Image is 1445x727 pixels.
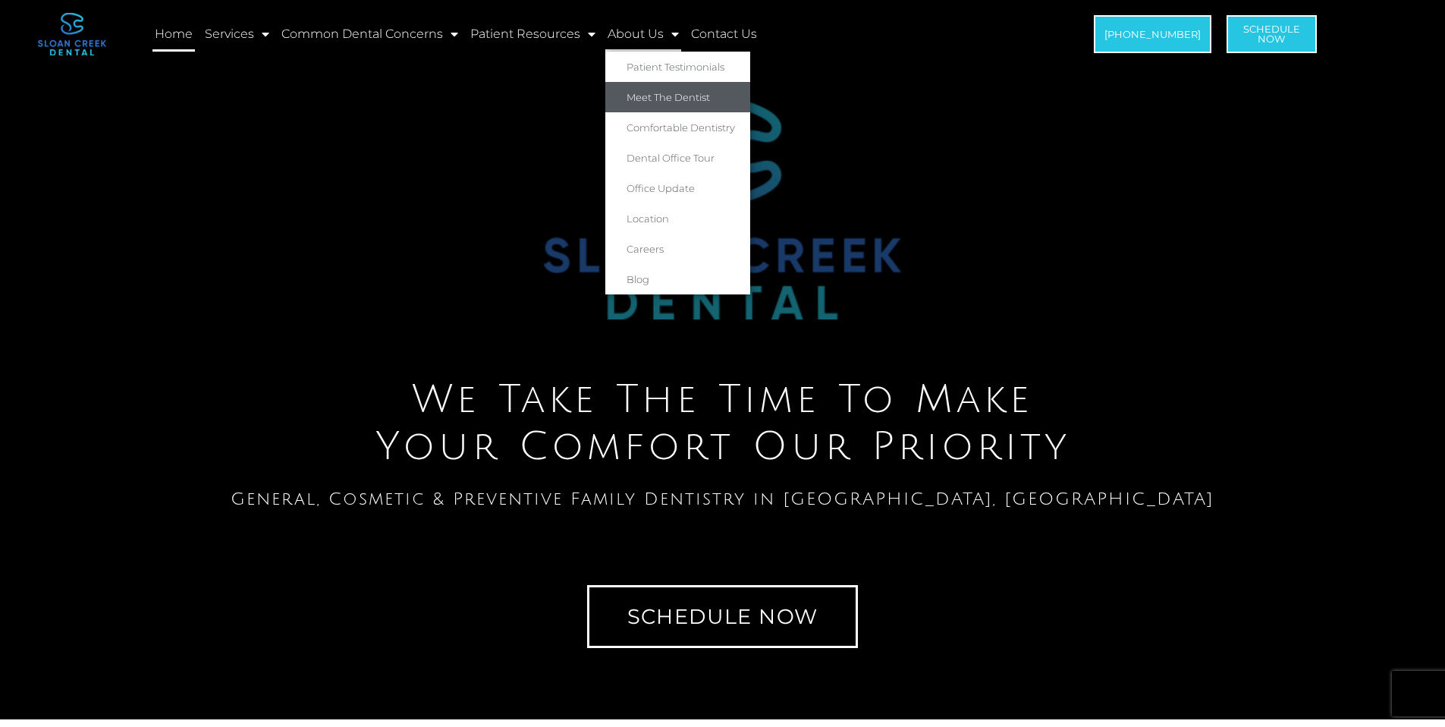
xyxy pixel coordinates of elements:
a: Schedule Now [587,585,859,648]
a: Contact Us [689,17,759,52]
a: Dental Office Tour [605,143,750,173]
h1: General, Cosmetic & Preventive Family Dentistry in [GEOGRAPHIC_DATA], [GEOGRAPHIC_DATA] [8,490,1437,508]
a: Meet The Dentist [605,82,750,112]
span: Schedule Now [1243,24,1300,44]
img: logo [38,13,106,55]
span: Schedule Now [627,606,818,627]
a: Services [203,17,272,52]
ul: About Us [605,52,750,294]
a: Office Update [605,173,750,203]
a: About Us [605,17,681,52]
nav: Menu [152,17,994,52]
a: Blog [605,264,750,294]
a: Patient Resources [468,17,598,52]
a: Comfortable Dentistry [605,112,750,143]
a: Home [152,17,195,52]
a: Location [605,203,750,234]
a: [PHONE_NUMBER] [1094,15,1211,53]
a: Common Dental Concerns [279,17,460,52]
a: ScheduleNow [1227,15,1317,53]
img: Sloan Creek Dental Logo [544,94,901,319]
h2: We Take The Time To Make Your Comfort Our Priority [8,376,1437,471]
a: Patient Testimonials [605,52,750,82]
span: [PHONE_NUMBER] [1104,30,1201,39]
a: Careers [605,234,750,264]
